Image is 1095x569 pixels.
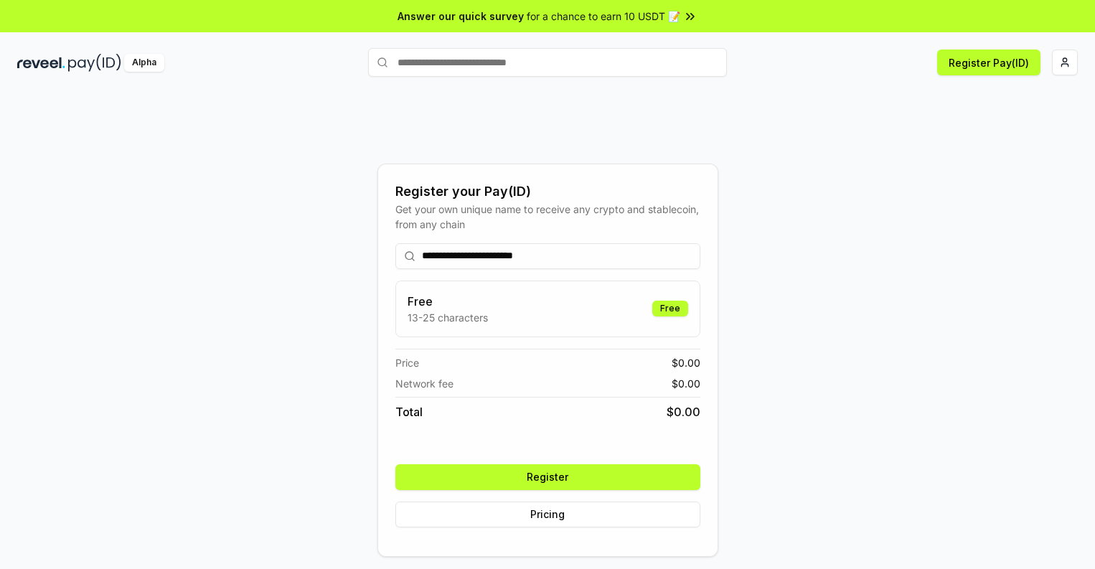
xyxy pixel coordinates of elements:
[672,376,700,391] span: $ 0.00
[408,293,488,310] h3: Free
[395,182,700,202] div: Register your Pay(ID)
[68,54,121,72] img: pay_id
[672,355,700,370] span: $ 0.00
[395,464,700,490] button: Register
[652,301,688,316] div: Free
[667,403,700,420] span: $ 0.00
[395,403,423,420] span: Total
[395,202,700,232] div: Get your own unique name to receive any crypto and stablecoin, from any chain
[17,54,65,72] img: reveel_dark
[124,54,164,72] div: Alpha
[408,310,488,325] p: 13-25 characters
[398,9,524,24] span: Answer our quick survey
[527,9,680,24] span: for a chance to earn 10 USDT 📝
[395,376,453,391] span: Network fee
[395,355,419,370] span: Price
[937,50,1040,75] button: Register Pay(ID)
[395,502,700,527] button: Pricing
